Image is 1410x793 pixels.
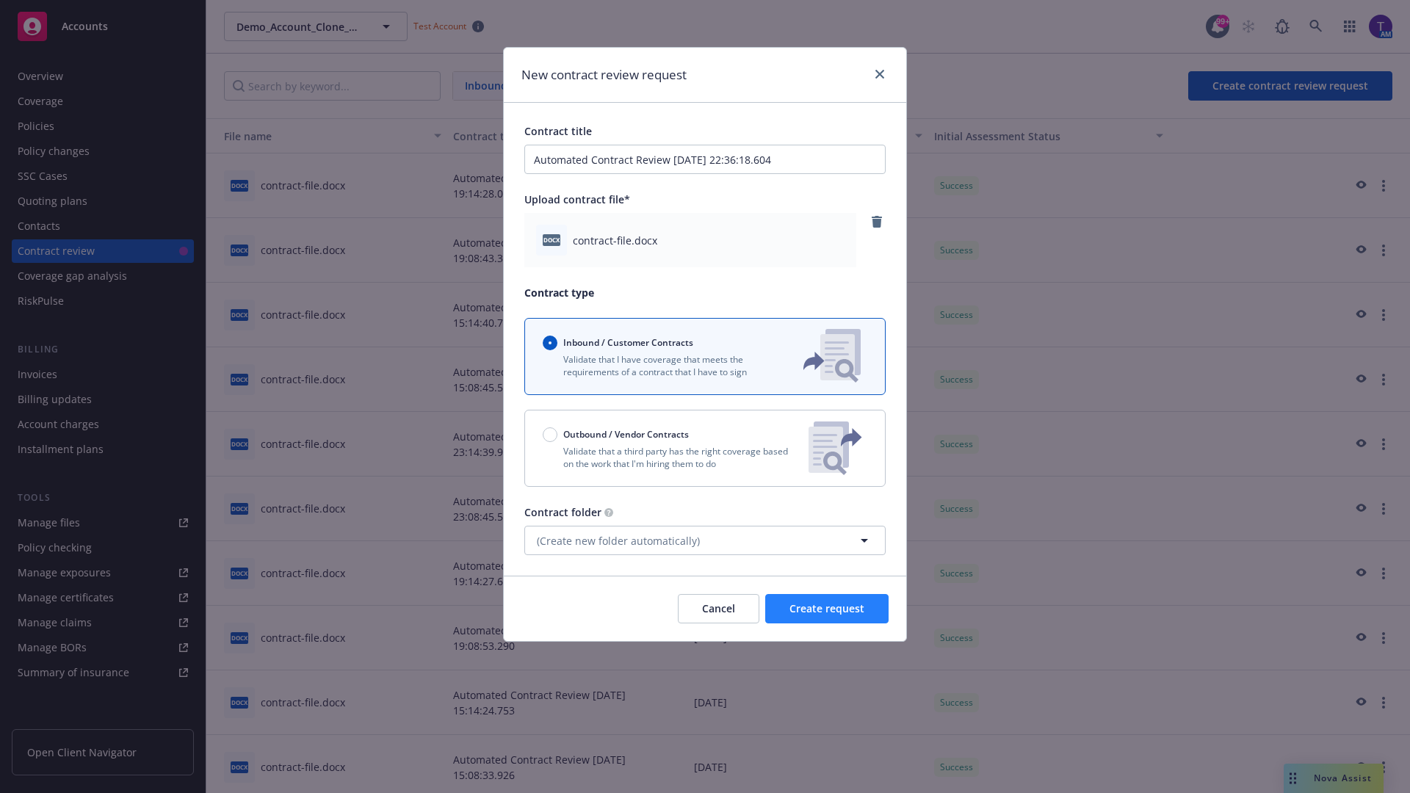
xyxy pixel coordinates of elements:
[563,336,693,349] span: Inbound / Customer Contracts
[524,192,630,206] span: Upload contract file*
[543,336,557,350] input: Inbound / Customer Contracts
[524,145,886,174] input: Enter a title for this contract
[765,594,889,623] button: Create request
[524,318,886,395] button: Inbound / Customer ContractsValidate that I have coverage that meets the requirements of a contra...
[543,353,779,378] p: Validate that I have coverage that meets the requirements of a contract that I have to sign
[524,285,886,300] p: Contract type
[789,601,864,615] span: Create request
[543,445,797,470] p: Validate that a third party has the right coverage based on the work that I'm hiring them to do
[868,213,886,231] a: remove
[702,601,735,615] span: Cancel
[537,533,700,548] span: (Create new folder automatically)
[543,427,557,442] input: Outbound / Vendor Contracts
[678,594,759,623] button: Cancel
[521,65,687,84] h1: New contract review request
[543,234,560,245] span: docx
[524,124,592,138] span: Contract title
[573,233,657,248] span: contract-file.docx
[563,428,689,441] span: Outbound / Vendor Contracts
[524,410,886,487] button: Outbound / Vendor ContractsValidate that a third party has the right coverage based on the work t...
[524,505,601,519] span: Contract folder
[524,526,886,555] button: (Create new folder automatically)
[871,65,889,83] a: close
